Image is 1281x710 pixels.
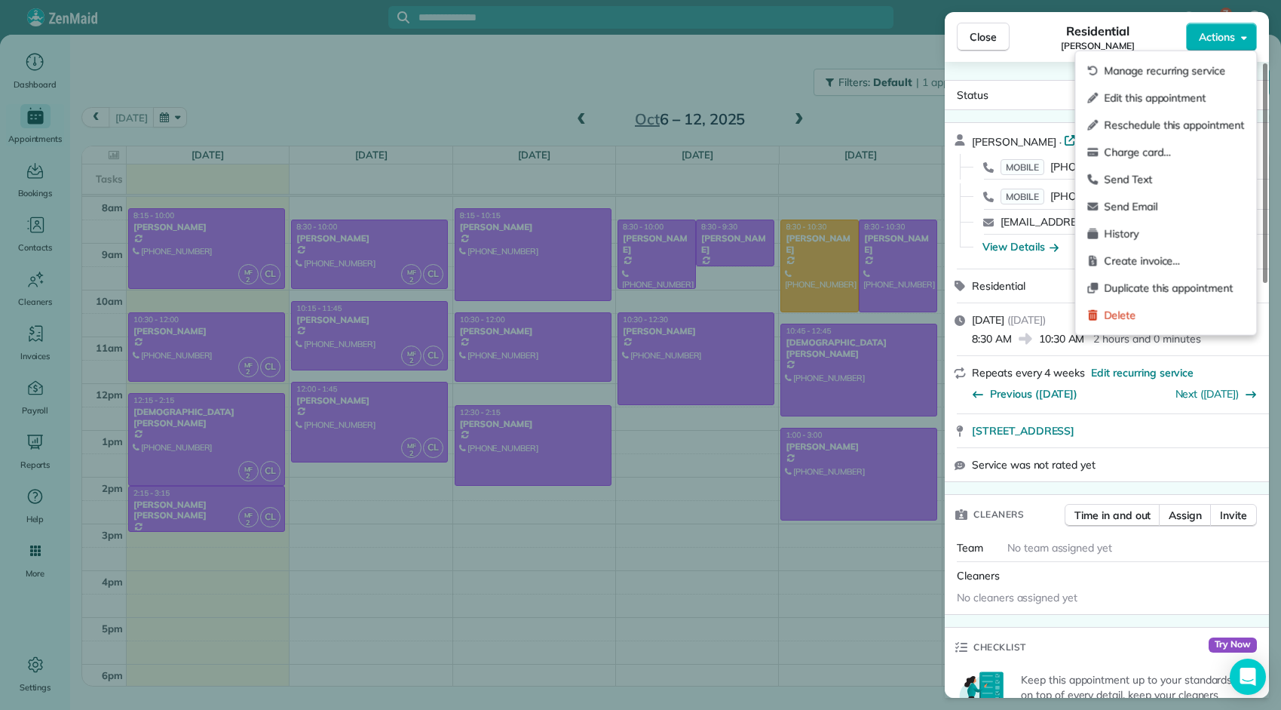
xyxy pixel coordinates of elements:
[1001,159,1143,174] a: MOBILE[PHONE_NUMBER]
[972,331,1012,346] span: 8:30 AM
[972,313,1004,327] span: [DATE]
[1104,226,1244,241] span: History
[1093,331,1200,346] p: 2 hours and 0 minutes
[1056,136,1065,148] span: ·
[1065,504,1160,527] button: Time in and out
[1039,331,1085,346] span: 10:30 AM
[972,279,1025,293] span: Residential
[957,569,1000,582] span: Cleaners
[973,640,1026,655] span: Checklist
[1159,504,1212,527] button: Assign
[1104,63,1244,78] span: Manage recurring service
[1074,508,1151,523] span: Time in and out
[1104,281,1244,296] span: Duplicate this appointment
[1001,215,1177,229] a: [EMAIL_ADDRESS][DOMAIN_NAME]
[970,29,997,45] span: Close
[972,366,1085,380] span: Repeats every 4 weeks
[1050,160,1143,174] span: [PHONE_NUMBER]
[1220,508,1247,523] span: Invite
[972,135,1056,149] span: [PERSON_NAME]
[1007,313,1046,327] span: ( [DATE] )
[1001,189,1143,204] a: MOBILE[PHONE_NUMBER]
[957,88,988,102] span: Status
[972,457,1096,472] span: Service was not rated yet
[1064,132,1143,147] a: Open profile
[1104,308,1244,323] span: Delete
[1104,91,1244,106] span: Edit this appointment
[1001,189,1044,204] span: MOBILE
[972,423,1260,438] a: [STREET_ADDRESS]
[1175,386,1258,401] button: Next ([DATE])
[1050,189,1143,203] span: [PHONE_NUMBER]
[1199,29,1235,45] span: Actions
[1104,199,1244,214] span: Send Email
[1230,659,1266,695] div: Open Intercom Messenger
[1104,254,1244,269] span: Create invoice…
[972,423,1074,438] span: [STREET_ADDRESS]
[1175,387,1240,401] a: Next ([DATE])
[982,239,1059,254] button: View Details
[1061,40,1135,52] span: [PERSON_NAME]
[1091,365,1194,380] span: Edit recurring service
[1104,118,1244,133] span: Reschedule this appointment
[957,541,983,555] span: Team
[1001,159,1044,175] span: MOBILE
[1104,145,1244,160] span: Charge card…
[1210,504,1257,527] button: Invite
[957,23,1010,51] button: Close
[957,591,1077,604] span: No cleaners assigned yet
[973,507,1024,522] span: Cleaners
[1007,541,1112,555] span: No team assigned yet
[1066,22,1130,40] span: Residential
[972,386,1077,401] button: Previous ([DATE])
[990,386,1077,401] span: Previous ([DATE])
[1209,638,1257,653] span: Try Now
[1169,508,1202,523] span: Assign
[1104,172,1244,187] span: Send Text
